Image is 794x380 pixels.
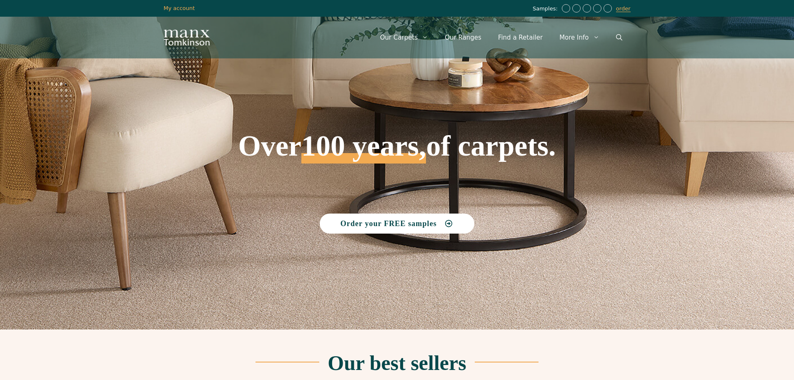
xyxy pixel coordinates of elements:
a: Open Search Bar [608,25,631,50]
span: 100 years, [301,138,426,164]
h2: Our best sellers [328,352,466,373]
a: My account [164,5,195,11]
span: Order your FREE samples [341,220,437,227]
h1: Over of carpets. [164,71,631,164]
a: Our Ranges [436,25,490,50]
a: More Info [551,25,607,50]
nav: Primary [372,25,631,50]
img: Manx Tomkinson [164,30,210,45]
a: Find a Retailer [490,25,551,50]
a: order [616,5,631,12]
a: Order your FREE samples [320,214,475,234]
a: Our Carpets [372,25,437,50]
span: Samples: [533,5,560,13]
